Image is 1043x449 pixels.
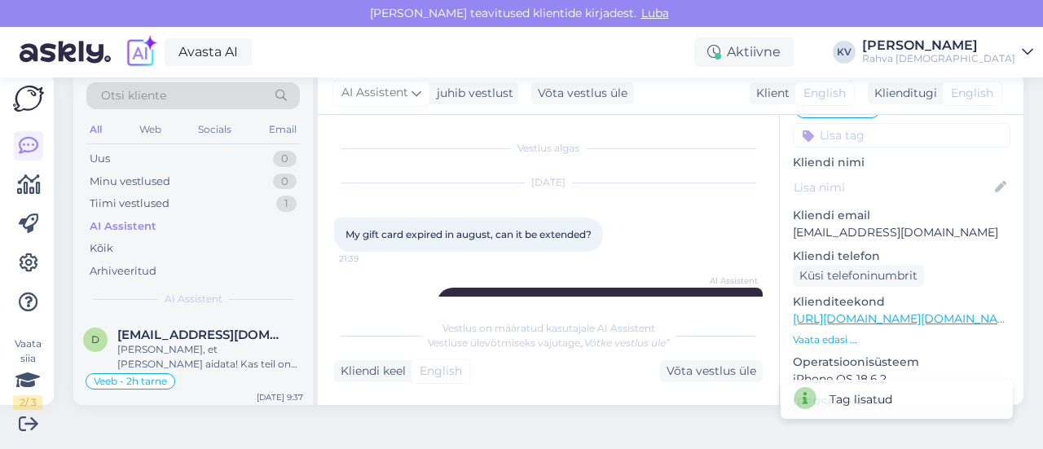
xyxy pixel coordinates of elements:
[86,119,105,140] div: All
[833,41,856,64] div: KV
[430,85,513,102] div: juhib vestlust
[862,52,1015,65] div: Rahva [DEMOGRAPHIC_DATA]
[13,395,42,410] div: 2 / 3
[750,85,790,102] div: Klient
[793,207,1010,224] p: Kliendi email
[636,6,674,20] span: Luba
[124,35,158,69] img: explore-ai
[341,84,408,102] span: AI Assistent
[334,363,406,380] div: Kliendi keel
[117,328,287,342] span: dianamerzina@gmail.com
[339,253,400,265] span: 21:39
[580,337,670,349] i: „Võtke vestlus üle”
[101,87,166,104] span: Otsi kliente
[793,123,1010,147] input: Lisa tag
[793,154,1010,171] p: Kliendi nimi
[951,85,993,102] span: English
[442,322,655,334] span: Vestlus on määratud kasutajale AI Assistent
[90,174,170,190] div: Minu vestlused
[420,363,462,380] span: English
[273,151,297,167] div: 0
[531,82,634,104] div: Võta vestlus üle
[830,391,892,408] div: Tag lisatud
[793,311,1019,326] a: [URL][DOMAIN_NAME][DOMAIN_NAME]
[165,292,222,306] span: AI Assistent
[334,175,763,190] div: [DATE]
[90,263,156,280] div: Arhiveeritud
[257,391,303,403] div: [DATE] 9:37
[793,293,1010,310] p: Klienditeekond
[428,337,670,349] span: Vestluse ülevõtmiseks vajutage
[90,240,113,257] div: Kõik
[862,39,1015,52] div: [PERSON_NAME]
[13,86,44,112] img: Askly Logo
[793,265,924,287] div: Küsi telefoninumbrit
[117,342,303,372] div: [PERSON_NAME], et [PERSON_NAME] aidata! Kas teil on veel küsimusi meie teenuste kohta?
[793,224,1010,241] p: [EMAIL_ADDRESS][DOMAIN_NAME]
[793,248,1010,265] p: Kliendi telefon
[165,38,252,66] a: Avasta AI
[793,332,1010,347] p: Vaata edasi ...
[803,85,846,102] span: English
[345,228,592,240] span: My gift card expired in august, can it be extended?
[660,360,763,382] div: Võta vestlus üle
[94,376,167,386] span: Veeb - 2h tarne
[90,151,110,167] div: Uus
[862,39,1033,65] a: [PERSON_NAME]Rahva [DEMOGRAPHIC_DATA]
[794,178,992,196] input: Lisa nimi
[697,275,758,287] span: AI Assistent
[91,333,99,346] span: d
[694,37,794,67] div: Aktiivne
[334,141,763,156] div: Vestlus algas
[793,354,1010,371] p: Operatsioonisüsteem
[195,119,235,140] div: Socials
[276,196,297,212] div: 1
[90,218,156,235] div: AI Assistent
[90,196,169,212] div: Tiimi vestlused
[136,119,165,140] div: Web
[13,337,42,410] div: Vaata siia
[266,119,300,140] div: Email
[868,85,937,102] div: Klienditugi
[273,174,297,190] div: 0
